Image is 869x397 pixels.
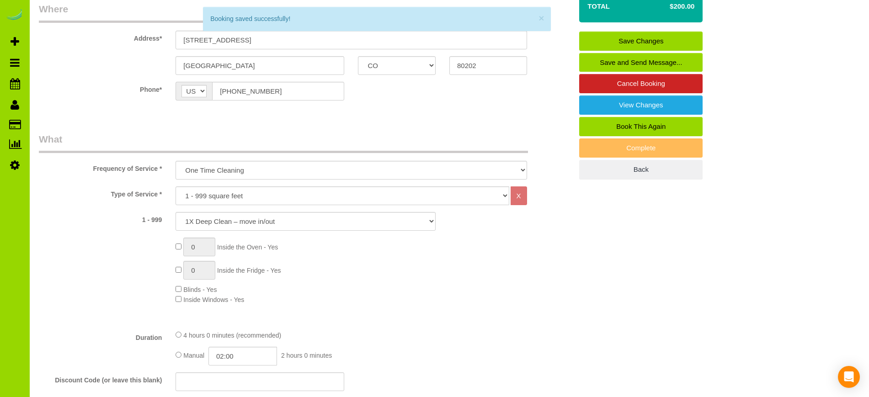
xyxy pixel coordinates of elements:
a: View Changes [579,95,703,115]
label: Address* [32,31,169,43]
input: City* [176,56,344,75]
span: Inside Windows - Yes [183,296,244,303]
div: Open Intercom Messenger [838,366,860,388]
input: Zip Code* [449,56,527,75]
label: Duration [32,330,169,342]
label: Phone* [32,82,169,94]
label: Discount Code (or leave this blank) [32,372,169,385]
a: Save and Send Message... [579,53,703,72]
a: Book This Again [579,117,703,136]
span: Blinds - Yes [183,286,217,293]
span: Inside the Fridge - Yes [217,267,281,274]
button: × [538,13,544,23]
img: Automaid Logo [5,9,24,22]
div: Booking saved successfully! [210,14,543,23]
a: Back [579,160,703,179]
strong: Total [587,2,610,10]
label: 1 - 999 [32,212,169,224]
span: 4 hours 0 minutes (recommended) [183,332,281,339]
a: Cancel Booking [579,74,703,93]
span: Manual [183,352,204,359]
span: Inside the Oven - Yes [217,243,278,251]
h4: $200.00 [642,3,694,11]
legend: Where [39,2,528,23]
input: Phone* [212,82,344,101]
a: Save Changes [579,32,703,51]
span: 2 hours 0 minutes [281,352,332,359]
label: Type of Service * [32,186,169,199]
label: Frequency of Service * [32,161,169,173]
legend: What [39,132,528,153]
